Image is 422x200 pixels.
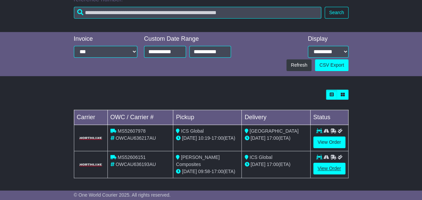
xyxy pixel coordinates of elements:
div: (ETA) [244,135,307,142]
a: View Order [313,163,345,174]
span: ICS Global [181,128,204,134]
img: GetCarrierServiceLogo [78,136,103,140]
span: © One World Courier 2025. All rights reserved. [74,192,171,198]
span: 17:00 [267,162,278,167]
span: 09:58 [198,169,210,174]
span: 17:00 [267,135,278,141]
div: Display [308,35,348,43]
span: MS52606151 [118,155,145,160]
td: Status [310,110,348,125]
span: 10:19 [198,135,210,141]
a: CSV Export [315,59,348,71]
span: 17:00 [212,135,223,141]
span: MS52607978 [118,128,145,134]
span: OWCAU636217AU [115,135,156,141]
span: [DATE] [182,169,197,174]
td: OWC / Carrier # [107,110,173,125]
span: [DATE] [250,135,265,141]
span: [GEOGRAPHIC_DATA] [249,128,298,134]
span: [DATE] [182,135,197,141]
span: 17:00 [212,169,223,174]
span: [DATE] [250,162,265,167]
span: OWCAU636193AU [115,162,156,167]
span: ICS Global [249,155,272,160]
td: Pickup [173,110,242,125]
div: Invoice [74,35,138,43]
button: Refresh [286,59,312,71]
div: Custom Date Range [144,35,231,43]
button: Search [325,7,348,19]
td: Delivery [242,110,310,125]
div: - (ETA) [176,168,239,175]
a: View Order [313,136,345,148]
td: Carrier [74,110,107,125]
div: (ETA) [244,161,307,168]
div: - (ETA) [176,135,239,142]
span: [PERSON_NAME] Composites [176,155,220,167]
img: GetCarrierServiceLogo [78,163,103,167]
